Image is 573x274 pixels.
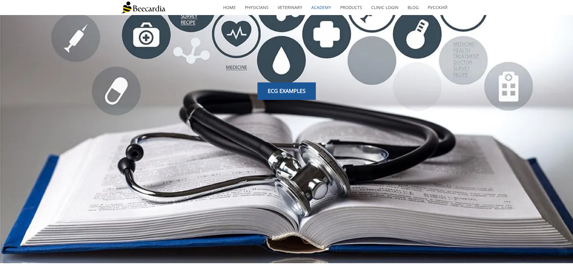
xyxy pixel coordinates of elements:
[121,2,165,14] img: Beecardia
[336,1,367,14] a: Products
[257,82,316,100] a: ECG EXAMPLES
[219,1,240,14] a: home
[403,1,423,14] a: Blog
[307,1,336,14] a: Academy
[240,1,273,14] a: Physicians
[273,1,307,14] a: Veterinary
[367,1,403,14] a: Clinic Login
[423,1,452,14] a: Русский
[268,87,306,94] span: ECG EXAMPLES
